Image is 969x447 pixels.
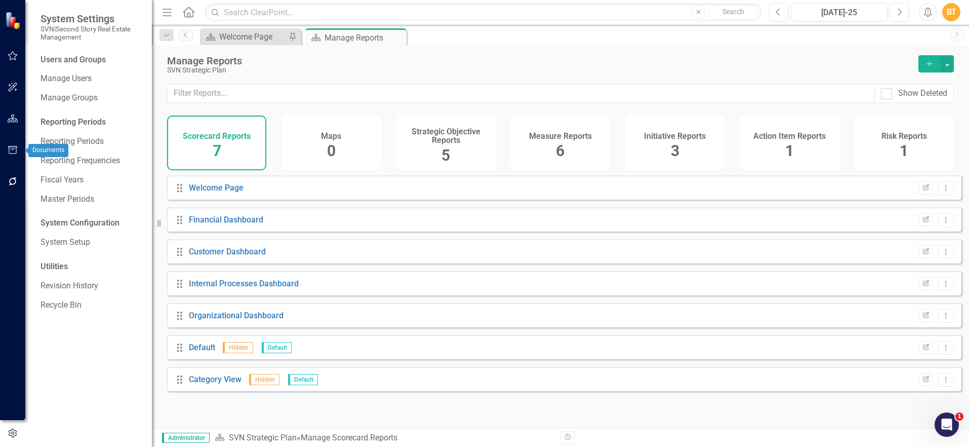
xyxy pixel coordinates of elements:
div: Utilities [41,261,142,273]
h4: Initiative Reports [644,132,706,141]
span: Search [722,8,744,16]
button: BT [942,3,960,21]
h4: Strategic Objective Reports [402,127,490,145]
div: Welcome Page [219,30,286,43]
span: Hidden [223,342,253,353]
div: Show Deleted [898,88,947,99]
button: [DATE]-25 [791,3,887,21]
h4: Risk Reports [881,132,927,141]
a: Reporting Periods [41,136,142,147]
span: 1 [900,142,908,160]
a: SVN Strategic Plan [229,433,297,442]
span: 7 [213,142,221,160]
a: Financial Dashboard [189,215,263,225]
a: Internal Processes Dashboard [189,279,299,288]
h4: Scorecard Reports [183,132,251,141]
span: 1 [785,142,794,160]
h4: Action Item Reports [753,132,826,141]
small: SVN|Second Story Real Estate Management [41,25,142,42]
span: 1 [955,413,963,421]
span: Default [288,374,318,385]
div: Documents [28,144,68,157]
h4: Maps [321,132,341,141]
input: Search ClearPoint... [205,4,761,21]
a: Welcome Page [189,183,244,193]
a: Customer Dashboard [189,247,266,256]
button: Search [708,5,759,19]
a: Category View [189,375,241,384]
a: Welcome Page [203,30,286,43]
div: Manage Reports [325,31,404,44]
h4: Measure Reports [529,132,592,141]
a: System Setup [41,237,142,248]
span: 3 [671,142,679,160]
span: 5 [441,146,450,164]
div: Manage Reports [167,55,908,66]
div: [DATE]-25 [794,7,884,19]
a: Manage Users [41,73,142,85]
div: » Manage Scorecard Reports [215,432,553,444]
span: Default [262,342,292,353]
a: Manage Groups [41,92,142,104]
span: Hidden [249,374,279,385]
div: SVN Strategic Plan [167,66,908,74]
a: Master Periods [41,194,142,205]
span: 0 [327,142,336,160]
div: Users and Groups [41,54,142,66]
a: Organizational Dashboard [189,311,284,320]
a: Default [189,343,215,352]
span: 6 [556,142,564,160]
input: Filter Reports... [167,84,875,103]
div: Reporting Periods [41,117,142,128]
a: Recycle Bin [41,300,142,311]
span: Administrator [162,433,210,443]
span: System Settings [41,13,142,25]
a: Revision History [41,280,142,292]
iframe: Intercom live chat [935,413,959,437]
a: Reporting Frequencies [41,155,142,167]
img: ClearPoint Strategy [5,12,23,29]
div: System Configuration [41,217,142,229]
a: Fiscal Years [41,174,142,186]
